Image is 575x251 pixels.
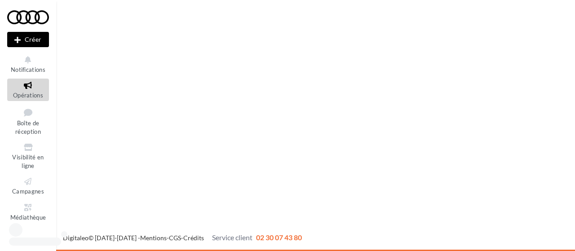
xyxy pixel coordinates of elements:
[15,119,41,135] span: Boîte de réception
[7,175,49,197] a: Campagnes
[63,234,302,242] span: © [DATE]-[DATE] - - -
[169,234,181,242] a: CGS
[10,214,46,221] span: Médiathèque
[140,234,167,242] a: Mentions
[183,234,204,242] a: Crédits
[12,188,44,195] span: Campagnes
[256,233,302,242] span: 02 30 07 43 80
[212,233,252,242] span: Service client
[7,141,49,171] a: Visibilité en ligne
[7,105,49,137] a: Boîte de réception
[63,234,88,242] a: Digitaleo
[13,92,43,99] span: Opérations
[7,32,49,47] div: Nouvelle campagne
[7,201,49,223] a: Médiathèque
[7,79,49,101] a: Opérations
[7,53,49,75] button: Notifications
[7,32,49,47] button: Créer
[11,66,45,73] span: Notifications
[12,154,44,169] span: Visibilité en ligne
